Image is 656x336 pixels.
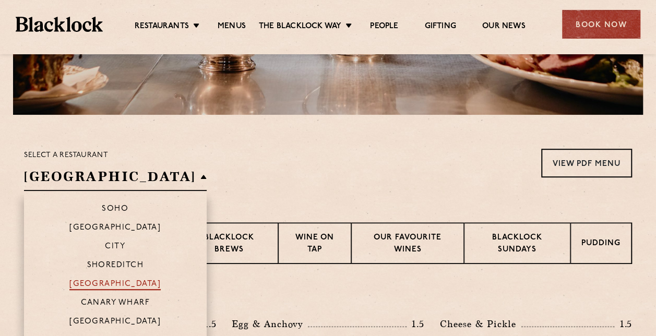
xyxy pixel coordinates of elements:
[581,238,621,251] p: Pudding
[475,232,559,257] p: Blacklock Sundays
[24,290,632,304] h3: Pre Chop Bites
[69,223,161,234] p: [GEOGRAPHIC_DATA]
[259,21,341,33] a: The Blacklock Way
[105,242,125,253] p: City
[24,149,207,162] p: Select a restaurant
[81,298,150,309] p: Canary Wharf
[102,205,128,215] p: Soho
[482,21,526,33] a: Our News
[362,232,452,257] p: Our favourite wines
[424,21,456,33] a: Gifting
[232,317,308,331] p: Egg & Anchovy
[407,317,424,331] p: 1.5
[541,149,632,177] a: View PDF Menu
[16,17,103,31] img: BL_Textured_Logo-footer-cropped.svg
[191,232,267,257] p: Blacklock Brews
[87,261,144,271] p: Shoreditch
[370,21,398,33] a: People
[199,317,217,331] p: 1.5
[69,280,161,290] p: [GEOGRAPHIC_DATA]
[614,317,632,331] p: 1.5
[289,232,340,257] p: Wine on Tap
[218,21,246,33] a: Menus
[135,21,189,33] a: Restaurants
[562,10,640,39] div: Book Now
[69,317,161,328] p: [GEOGRAPHIC_DATA]
[24,167,207,191] h2: [GEOGRAPHIC_DATA]
[440,317,521,331] p: Cheese & Pickle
